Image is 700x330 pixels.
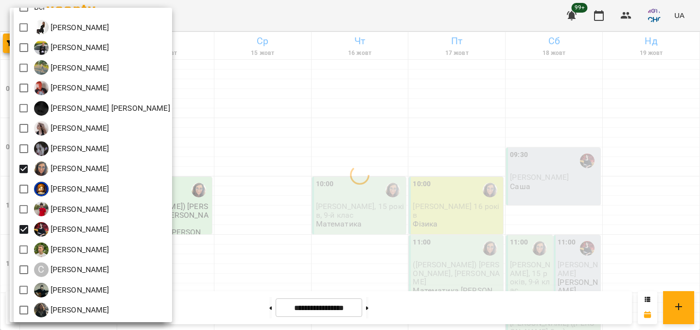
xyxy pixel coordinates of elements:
img: Щ [34,303,49,317]
a: К [PERSON_NAME] [34,182,109,196]
a: С [PERSON_NAME] [34,283,109,297]
a: А [PERSON_NAME] [34,20,109,35]
p: [PERSON_NAME] [49,163,109,174]
img: Д [34,121,49,136]
div: Антощук Артем [34,40,109,55]
p: [PERSON_NAME] [49,244,109,256]
p: [PERSON_NAME] [49,143,109,155]
img: Л [34,202,49,216]
p: [PERSON_NAME] [49,224,109,235]
img: Д [34,101,49,116]
a: К [PERSON_NAME] [34,161,109,176]
img: П [34,243,49,257]
a: Д [PERSON_NAME] [PERSON_NAME] [34,101,170,116]
a: С [PERSON_NAME] [34,262,109,277]
div: Борискіна Яна [34,81,109,95]
a: Д [PERSON_NAME] [34,121,109,136]
div: Поліна Грищук [34,222,109,237]
a: А [PERSON_NAME] [34,40,109,55]
p: [PERSON_NAME] [49,62,109,74]
div: Кулебякіна Ольга [34,161,109,176]
p: [PERSON_NAME] [49,42,109,53]
img: К [34,161,49,176]
div: Ластовицький Богдан Вікторович [34,202,109,216]
div: Щербаков Максим [34,303,109,317]
p: [PERSON_NAME] [49,183,109,195]
div: Боличова Орина [34,60,109,75]
img: А [34,20,49,35]
a: П [PERSON_NAME] [34,243,109,257]
a: К [PERSON_NAME] [34,141,109,156]
div: Саенко Олександр Олександрович [34,262,109,277]
p: [PERSON_NAME] [49,82,109,94]
img: К [34,182,49,196]
div: Степаненко Іван [34,283,109,297]
p: [PERSON_NAME] [49,304,109,316]
img: Б [34,81,49,95]
a: Б [PERSON_NAME] [34,81,109,95]
img: К [34,141,49,156]
p: [PERSON_NAME] [PERSON_NAME] [49,103,170,114]
div: Дедюхов Євгеній Миколайович [34,101,170,116]
div: Довгопола Анастасія [34,121,109,136]
img: А [34,40,49,55]
div: Куц Олександр [34,182,109,196]
div: Пятько Сергій Сергійович [34,243,109,257]
img: С [34,283,49,297]
a: Б [PERSON_NAME] [34,60,109,75]
div: Авраміч Таїсія [34,20,109,35]
div: Кривобок Анастасія [34,141,109,156]
p: [PERSON_NAME] [49,264,109,276]
p: [PERSON_NAME] [49,22,109,34]
img: Б [34,60,49,75]
p: [PERSON_NAME] [49,204,109,215]
div: С [34,262,49,277]
a: П [PERSON_NAME] [34,222,109,237]
p: [PERSON_NAME] [49,284,109,296]
a: Щ [PERSON_NAME] [34,303,109,317]
img: П [34,222,49,237]
p: [PERSON_NAME] [49,122,109,134]
a: Л [PERSON_NAME] [34,202,109,216]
